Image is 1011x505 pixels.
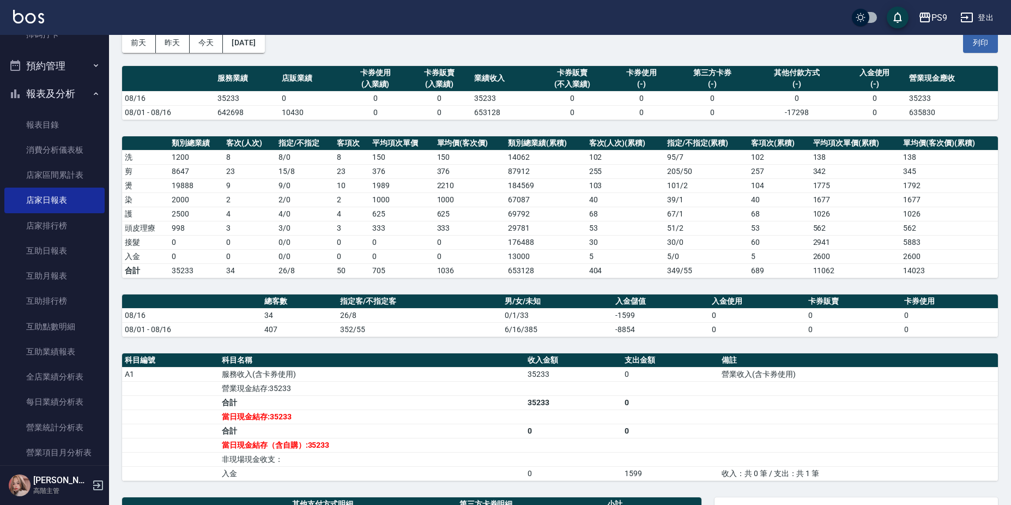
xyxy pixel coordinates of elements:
a: 營業項目月分析表 [4,440,105,465]
td: 0 [843,91,907,105]
td: 0 [169,249,224,263]
td: 653128 [505,263,586,278]
td: 護 [122,207,169,221]
td: 35233 [525,367,622,381]
td: 2600 [810,249,901,263]
a: 報表目錄 [4,112,105,137]
img: Person [9,474,31,496]
td: 08/16 [122,308,262,322]
td: 642698 [215,105,279,119]
div: 卡券販賣 [410,67,469,79]
td: 0 [407,105,471,119]
td: 1989 [370,178,434,193]
td: 562 [810,221,901,235]
td: 35233 [906,91,998,105]
td: 08/01 - 08/16 [122,105,215,119]
td: 0 / 0 [276,235,334,249]
td: 0 / 0 [276,249,334,263]
td: 10 [334,178,370,193]
td: 2 [223,193,276,207]
td: 4 / 0 [276,207,334,221]
div: PS9 [931,11,947,25]
td: 08/01 - 08/16 [122,322,262,336]
th: 指定/不指定(累積) [664,136,749,151]
td: 23 [334,164,370,178]
td: 30 / 0 [664,235,749,249]
td: 營業收入(含卡券使用) [719,367,998,381]
td: 0 [370,235,434,249]
td: 40 [748,193,810,207]
td: 2210 [434,178,506,193]
td: 3 / 0 [276,221,334,235]
button: 登出 [956,8,998,28]
button: 列印 [963,33,998,53]
td: 0 [901,322,998,336]
th: 類別總業績 [169,136,224,151]
td: 0 [334,235,370,249]
td: 104 [748,178,810,193]
td: 接髮 [122,235,169,249]
a: 每日業績分析表 [4,389,105,414]
div: (入業績) [346,79,405,90]
td: 23 [223,164,276,178]
td: 0 [674,105,752,119]
td: 0 [751,91,843,105]
th: 平均項次單價(累積) [810,136,901,151]
div: (-) [754,79,840,90]
td: 0 [622,395,719,410]
td: 35233 [525,395,622,410]
td: 當日現金結存:35233 [219,410,525,424]
td: 9 / 0 [276,178,334,193]
td: 705 [370,263,434,278]
td: -1599 [613,308,709,322]
th: 備註 [719,353,998,368]
a: 互助月報表 [4,263,105,288]
a: 店家排行榜 [4,213,105,238]
a: 互助點數明細 [4,314,105,339]
td: A1 [122,367,219,381]
th: 店販業績 [279,66,343,92]
td: 1000 [434,193,506,207]
th: 支出金額 [622,353,719,368]
td: 19888 [169,178,224,193]
td: 1026 [900,207,998,221]
img: Logo [13,10,44,23]
td: 333 [434,221,506,235]
td: 35233 [169,263,224,278]
td: 14023 [900,263,998,278]
td: 2000 [169,193,224,207]
td: 635830 [906,105,998,119]
td: 0 [843,105,907,119]
td: 34 [223,263,276,278]
td: 998 [169,221,224,235]
th: 入金儲值 [613,294,709,309]
table: a dense table [122,353,998,481]
td: 29781 [505,221,586,235]
td: 51 / 2 [664,221,749,235]
th: 單均價(客次價)(累積) [900,136,998,151]
th: 平均項次單價 [370,136,434,151]
td: 8647 [169,164,224,178]
th: 指定/不指定 [276,136,334,151]
td: 0 [622,367,719,381]
td: -8854 [613,322,709,336]
td: 15 / 8 [276,164,334,178]
td: 407 [262,322,337,336]
td: 0 [223,235,276,249]
td: 營業現金結存:35233 [219,381,525,395]
table: a dense table [122,66,998,120]
button: 前天 [122,33,156,53]
td: 50 [334,263,370,278]
td: 101 / 2 [664,178,749,193]
td: 0 [806,322,902,336]
th: 卡券販賣 [806,294,902,309]
td: 102 [748,150,810,164]
td: 入金 [122,249,169,263]
table: a dense table [122,294,998,337]
td: 5 [586,249,664,263]
td: 5 [748,249,810,263]
td: 376 [370,164,434,178]
th: 卡券使用 [901,294,998,309]
td: 1036 [434,263,506,278]
td: 53 [748,221,810,235]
